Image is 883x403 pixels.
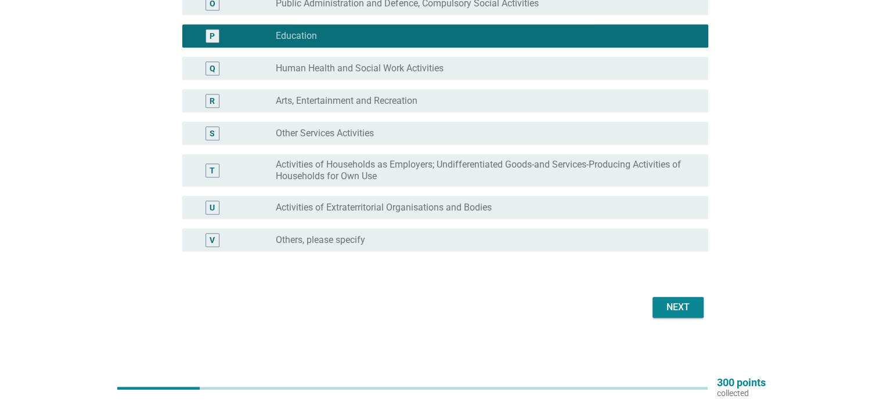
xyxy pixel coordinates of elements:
div: T [210,165,215,177]
label: Others, please specify [276,234,365,246]
div: P [210,30,215,42]
div: V [210,234,215,246]
label: Arts, Entertainment and Recreation [276,95,417,107]
label: Activities of Extraterritorial Organisations and Bodies [276,202,492,213]
div: Next [662,300,694,314]
div: Q [210,63,215,75]
label: Education [276,30,317,42]
button: Next [653,297,704,318]
div: S [210,128,215,140]
label: Human Health and Social Work Activities [276,63,444,74]
div: R [210,95,215,107]
div: U [210,202,215,214]
p: collected [717,388,766,398]
label: Activities of Households as Employers; Undifferentiated Goods-and Services-Producing Activities o... [276,159,689,182]
p: 300 points [717,377,766,388]
label: Other Services Activities [276,128,374,139]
